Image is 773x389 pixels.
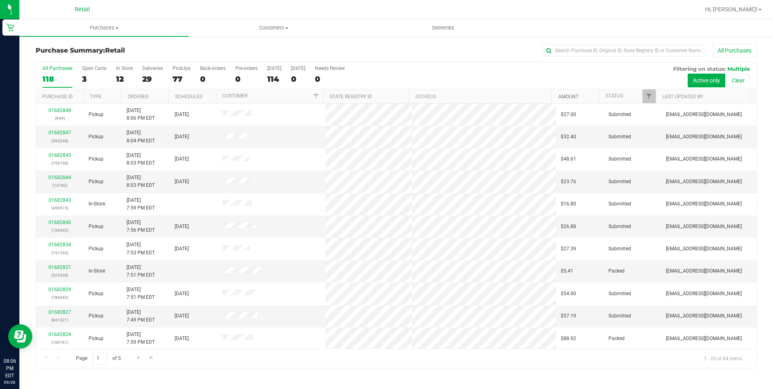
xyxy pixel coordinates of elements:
span: Submitted [608,312,631,320]
span: [EMAIL_ADDRESS][DOMAIN_NAME] [666,178,742,186]
button: All Purchases [712,44,757,57]
p: 09/28 [4,379,16,385]
div: 29 [142,74,163,84]
span: Pickup [89,155,103,163]
div: In Store [116,66,133,71]
span: [EMAIL_ADDRESS][DOMAIN_NAME] [666,200,742,208]
span: [DATE] [175,223,189,230]
div: All Purchases [42,66,72,71]
input: Search Purchase ID, Original ID, State Registry ID or Customer Name... [543,44,704,57]
span: Customers [189,24,358,32]
div: PickUps [173,66,190,71]
inline-svg: Retail [6,23,14,32]
span: [EMAIL_ADDRESS][DOMAIN_NAME] [666,155,742,163]
span: Pickup [89,290,103,298]
span: Pickup [89,223,103,230]
span: $23.76 [561,178,576,186]
div: Needs Review [315,66,345,71]
a: 01682824 [49,332,71,337]
span: [DATE] [175,155,189,163]
p: (644) [41,114,79,122]
iframe: Resource center [8,324,32,349]
div: 0 [235,74,258,84]
span: [EMAIL_ADDRESS][DOMAIN_NAME] [666,133,742,141]
a: Scheduled [175,94,203,99]
span: [DATE] 7:49 PM EDT [127,309,155,324]
span: [DATE] [175,111,189,118]
div: 3 [82,74,106,84]
a: 01682845 [49,152,71,158]
span: Pickup [89,312,103,320]
a: Last Updated By [662,94,703,99]
span: [DATE] 7:51 PM EDT [127,264,155,279]
p: (13780) [41,182,79,189]
a: 01682831 [49,264,71,270]
span: $16.80 [561,200,576,208]
span: In-Store [89,267,105,275]
p: (731559) [41,249,79,257]
span: [DATE] [175,335,189,342]
p: (160761) [41,338,79,346]
a: Amount [558,94,579,99]
a: 01682840 [49,220,71,225]
span: [DATE] [175,312,189,320]
span: Submitted [608,200,631,208]
p: (126932) [41,226,79,234]
span: [EMAIL_ADDRESS][DOMAIN_NAME] [666,111,742,118]
span: [DATE] 8:04 PM EDT [127,129,155,144]
div: 114 [267,74,281,84]
span: [DATE] [175,245,189,253]
span: Retail [105,47,125,54]
span: Pickup [89,245,103,253]
span: Pickup [89,111,103,118]
span: [DATE] [175,178,189,186]
span: [DATE] 7:51 PM EDT [127,286,155,301]
div: 0 [315,74,345,84]
span: [DATE] 7:59 PM EDT [127,197,155,212]
p: (459515) [41,204,79,212]
div: Open Carts [82,66,106,71]
span: $48.61 [561,155,576,163]
a: Go to the next page [133,352,144,363]
a: 01682844 [49,175,71,180]
th: Address [409,89,551,104]
div: 77 [173,74,190,84]
span: 1 - 20 of 84 items [697,352,748,364]
span: [DATE] 8:03 PM EDT [127,152,155,167]
span: Submitted [608,245,631,253]
span: Submitted [608,155,631,163]
span: $5.41 [561,267,573,275]
a: Customers [189,19,358,36]
span: Packed [608,335,625,342]
a: Purchases [19,19,189,36]
span: [EMAIL_ADDRESS][DOMAIN_NAME] [666,335,742,342]
div: 0 [200,74,226,84]
span: [DATE] [175,133,189,141]
button: Clear [727,74,750,87]
span: In-Store [89,200,105,208]
span: $32.40 [561,133,576,141]
a: 01682829 [49,287,71,292]
span: [DATE] 7:56 PM EDT [127,219,155,234]
a: Filter [310,89,323,103]
a: 01682827 [49,309,71,315]
span: Pickup [89,335,103,342]
a: Status [606,93,623,99]
div: 118 [42,74,72,84]
a: Type [90,94,101,99]
p: (523338) [41,271,79,279]
a: State Registry ID [329,94,372,99]
span: Submitted [608,133,631,141]
h3: Purchase Summary: [36,47,276,54]
div: [DATE] [267,66,281,71]
a: 01682843 [49,197,71,203]
span: [DATE] 8:06 PM EDT [127,107,155,122]
span: $57.19 [561,312,576,320]
span: [EMAIL_ADDRESS][DOMAIN_NAME] [666,223,742,230]
div: Back-orders [200,66,226,71]
span: Pickup [89,178,103,186]
a: Go to the last page [146,352,157,363]
span: Submitted [608,223,631,230]
span: [EMAIL_ADDRESS][DOMAIN_NAME] [666,245,742,253]
span: [DATE] 8:03 PM EDT [127,174,155,189]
